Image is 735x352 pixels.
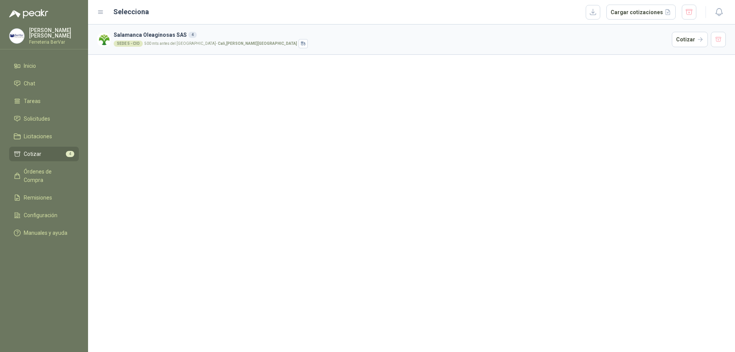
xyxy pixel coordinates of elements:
[24,150,41,158] span: Cotizar
[144,42,297,46] p: 500 mts antes del [GEOGRAPHIC_DATA] -
[9,208,79,223] a: Configuración
[24,79,35,88] span: Chat
[113,7,149,17] h2: Selecciona
[9,76,79,91] a: Chat
[188,32,197,38] div: 4
[114,41,143,47] div: SEDE 5 - CIO
[9,190,79,205] a: Remisiones
[9,147,79,161] a: Cotizar4
[9,59,79,73] a: Inicio
[114,31,669,39] h3: Salamanca Oleaginosas SAS
[24,115,50,123] span: Solicitudes
[10,29,24,43] img: Company Logo
[9,111,79,126] a: Solicitudes
[9,94,79,108] a: Tareas
[672,32,708,47] button: Cotizar
[97,33,111,46] img: Company Logo
[9,9,48,18] img: Logo peakr
[24,62,36,70] span: Inicio
[66,151,74,157] span: 4
[9,129,79,144] a: Licitaciones
[24,97,41,105] span: Tareas
[24,193,52,202] span: Remisiones
[24,211,57,219] span: Configuración
[29,40,79,44] p: Ferreteria BerVar
[29,28,79,38] p: [PERSON_NAME] [PERSON_NAME]
[9,164,79,187] a: Órdenes de Compra
[24,167,72,184] span: Órdenes de Compra
[9,226,79,240] a: Manuales y ayuda
[606,5,676,20] button: Cargar cotizaciones
[24,229,67,237] span: Manuales y ayuda
[218,41,297,46] strong: Cali , [PERSON_NAME][GEOGRAPHIC_DATA]
[24,132,52,141] span: Licitaciones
